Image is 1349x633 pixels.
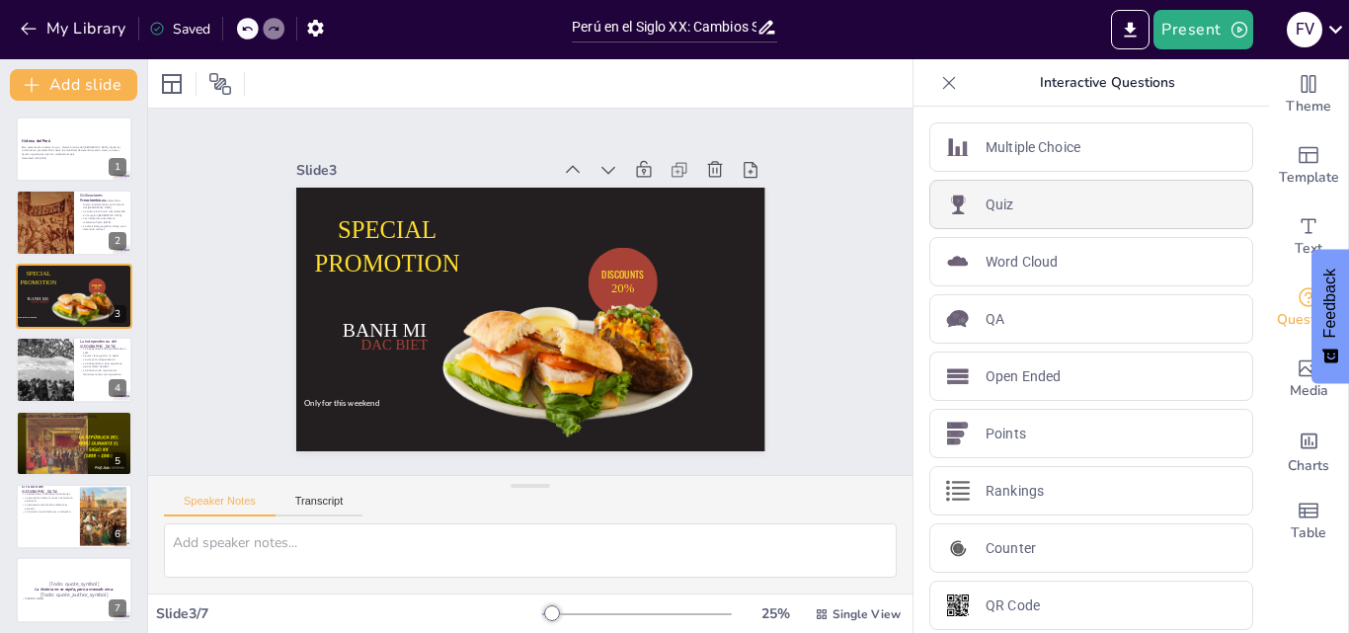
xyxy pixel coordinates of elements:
p: Rankings [986,481,1044,502]
div: 5 [109,452,126,470]
img: Word Cloud icon [946,250,970,274]
span: Questions [1277,309,1341,331]
span: BANH MI [527,100,581,186]
p: Multiple Choice [986,137,1080,158]
p: Word Cloud [986,252,1058,273]
p: El Futuro del [GEOGRAPHIC_DATA] [22,484,74,495]
p: Open Ended [986,366,1061,387]
p: La promoción del turismo es vital para la economía. [22,496,74,503]
span: Table [1291,522,1326,544]
button: Export to PowerPoint [1111,10,1150,49]
div: Add images, graphics, shapes or video [1269,344,1348,415]
input: Insert title [572,13,756,41]
p: [PERSON_NAME] [22,596,126,600]
p: [Todo: quote_symbol] [22,581,126,589]
p: Las influencias culturales se mantienen hasta [DATE]. [80,216,126,223]
div: 4 [16,337,132,402]
p: Quiz [986,195,1014,215]
p: QA [986,309,1004,330]
p: La democracia ha sido fortalecida, pero con tensiones. [22,425,126,429]
img: Points icon [946,422,970,445]
img: Open Ended icon [946,364,970,388]
span: Position [208,72,232,96]
p: La independencia trajo esperanza, pero también desafíos. [80,361,126,368]
div: F V [1287,12,1322,47]
p: Las civilizaciones precolombinas fueron fundamentales en la historia del [GEOGRAPHIC_DATA]. [80,198,126,209]
p: Desafíos Modernos del [GEOGRAPHIC_DATA] [22,413,126,419]
span: Only for this weekend [18,316,37,318]
div: 1 [109,158,126,176]
div: 2 [16,190,132,255]
p: La educación y la salud son prioritarias. [22,493,74,497]
p: La inclusión social debe ser un objetivo. [22,511,74,514]
span: BANH MI [28,296,48,301]
div: Change the overall theme [1269,59,1348,130]
p: El Perú enfrenta desafíos significativos en la actualidad. [22,417,126,421]
button: Add slide [10,69,137,101]
p: Counter [986,538,1036,559]
p: Civilizaciones Precolombinas [80,192,126,202]
img: QA icon [946,307,970,331]
span: SPECIAL PROMOTION [21,271,57,285]
div: 7 [109,599,126,617]
div: 3 [16,264,132,329]
p: La cultura Inca fue la más destacada en la región [GEOGRAPHIC_DATA]. [80,209,126,216]
span: Text [1295,238,1322,260]
div: Add a table [1269,486,1348,557]
div: Slide 3 [625,123,746,364]
img: QR Code icon [946,593,970,617]
button: F V [1287,10,1322,49]
p: Figuras clave jugaron un papel crucial en la independencia. [80,355,126,361]
p: La diversidad cultural es un activo valioso. [22,428,126,432]
div: 4 [109,379,126,397]
span: Single View [833,606,901,622]
p: La Independencia del [GEOGRAPHIC_DATA] [80,339,126,350]
img: Rankings icon [946,479,970,503]
span: Theme [1286,96,1331,118]
img: Multiple Choice icon [946,135,970,159]
button: My Library [15,13,134,44]
button: Speaker Notes [164,495,276,516]
button: Present [1153,10,1252,49]
p: [Todo: quote_author_symbol] [22,591,126,598]
p: Interactive Questions [965,59,1249,107]
strong: Historia del Perú [22,138,50,143]
p: Points [986,424,1026,444]
strong: La historia no se repite, pero a menudo rima. [35,588,113,593]
div: Saved [149,20,210,39]
div: Slide 3 / 7 [156,604,542,623]
span: Feedback [1321,269,1339,338]
div: 1 [16,117,132,182]
span: SPECIAL PROMOTION [573,101,678,244]
p: Esta presentación explora la rica y diversa historia del [GEOGRAPHIC_DATA], desde las civilizacio... [22,145,126,156]
div: Layout [156,68,188,100]
img: Quiz icon [946,193,970,216]
p: La diversidad geográfica influyó en el desarrollo cultural. [80,224,126,231]
p: La protección del medio ambiente es esencial. [22,504,74,511]
p: QR Code [986,595,1040,616]
div: Add charts and graphs [1269,415,1348,486]
p: La independencia fue proclamada en 1821. [80,347,126,354]
button: Transcript [276,495,363,516]
span: Media [1290,380,1328,402]
span: DAC BIET [516,113,559,181]
div: 2 [109,232,126,250]
span: DAC BIET [32,300,48,304]
div: 5 [16,411,132,476]
span: Charts [1288,455,1329,477]
div: 6 [16,484,132,549]
div: 6 [109,525,126,543]
p: La influencia de movimientos latinoamericanos fue importante. [80,368,126,375]
div: 3 [109,305,126,323]
div: Get real-time input from your audience [1269,273,1348,344]
button: Feedback - Show survey [1311,249,1349,383]
div: 25 % [752,604,799,623]
span: Template [1279,167,1339,189]
p: Generated with [URL] [22,156,126,160]
p: El crecimiento económico ha sido notable. [22,421,126,425]
div: Add ready made slides [1269,130,1348,201]
img: Counter icon [946,536,970,560]
div: 7 [16,557,132,622]
div: Add text boxes [1269,201,1348,273]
